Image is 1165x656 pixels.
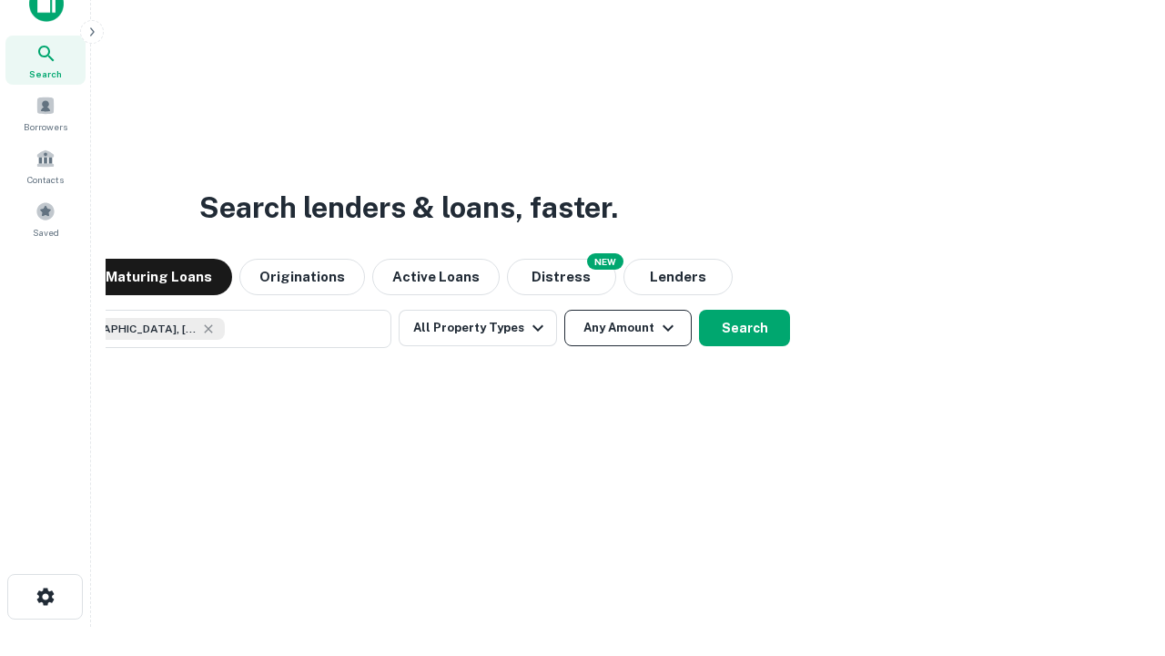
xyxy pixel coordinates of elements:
a: Borrowers [5,88,86,138]
button: Any Amount [564,310,692,346]
span: Search [29,67,62,81]
div: NEW [587,253,623,270]
h3: Search lenders & loans, faster. [199,186,618,230]
span: Saved [33,225,59,240]
button: Search [699,310,790,346]
span: Contacts [27,172,64,187]
iframe: Chat Widget [1074,510,1165,598]
button: [GEOGRAPHIC_DATA], [GEOGRAPHIC_DATA], [GEOGRAPHIC_DATA] [27,310,391,348]
span: Borrowers [24,119,67,134]
button: Maturing Loans [86,259,232,295]
button: All Property Types [399,310,557,346]
button: Lenders [623,259,733,295]
a: Search [5,36,86,85]
span: [GEOGRAPHIC_DATA], [GEOGRAPHIC_DATA], [GEOGRAPHIC_DATA] [61,321,198,337]
a: Contacts [5,141,86,190]
button: Search distressed loans with lien and other non-mortgage details. [507,259,616,295]
button: Originations [239,259,365,295]
a: Saved [5,194,86,243]
button: Active Loans [372,259,500,295]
